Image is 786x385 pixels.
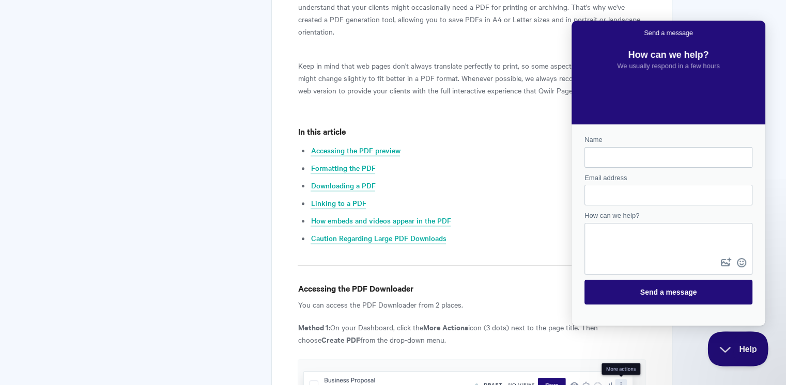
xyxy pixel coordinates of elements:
[311,198,366,209] a: Linking to a PDF
[311,145,400,156] a: Accessing the PDF preview
[423,322,468,332] strong: More Actions
[707,331,768,366] iframe: Help Scout Beacon - Close
[298,59,645,97] p: Keep in mind that web pages don't always translate perfectly to print, so some aspects of your Qw...
[572,21,765,326] iframe: Help Scout Beacon - Live Chat, Contact Form, and Knowledge Base
[298,322,330,332] strong: Method 1:
[298,282,645,295] h4: Accessing the PDF Downloader
[311,163,375,174] a: Formatting the PDF
[298,298,645,311] p: You can access the PDF Downloader from 2 places.
[321,334,360,345] strong: Create PDF
[311,215,451,227] a: How embeds and videos appear in the PDF
[298,125,645,138] h4: In this article
[298,321,645,346] p: On your Dashboard, click the icon (3 dots) next to the page title. Then choose from the drop-down...
[311,233,446,244] a: Caution Regarding Large PDF Downloads
[311,180,375,191] a: Downloading a PDF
